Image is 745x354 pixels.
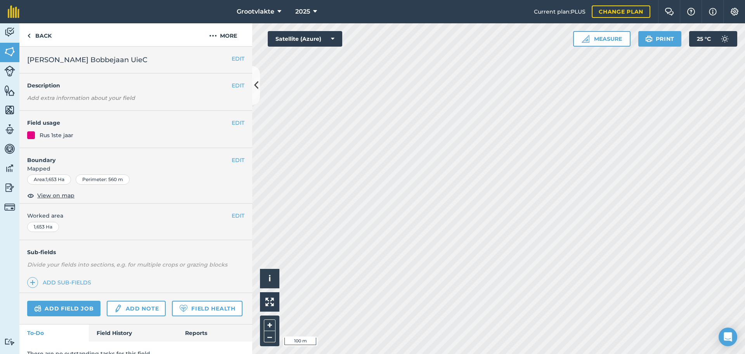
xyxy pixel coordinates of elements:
[19,23,59,46] a: Back
[19,164,252,173] span: Mapped
[582,35,589,43] img: Ruler icon
[573,31,631,47] button: Measure
[27,119,232,127] h4: Field usage
[592,5,650,18] a: Change plan
[534,7,586,16] span: Current plan : PLUS
[4,124,15,135] img: svg+xml;base64,PD94bWwgdmVyc2lvbj0iMS4wIiBlbmNvZGluZz0idXRmLTgiPz4KPCEtLSBHZW5lcmF0b3I6IEFkb2JlIE...
[27,222,59,232] div: 1,653 Ha
[232,54,244,63] button: EDIT
[4,162,15,174] img: svg+xml;base64,PD94bWwgdmVyc2lvbj0iMS4wIiBlbmNvZGluZz0idXRmLTgiPz4KPCEtLSBHZW5lcmF0b3I6IEFkb2JlIE...
[40,131,73,140] div: Rus 1ste jaar
[265,298,274,306] img: Four arrows, one pointing top left, one top right, one bottom right and the last bottom left
[177,324,252,342] a: Reports
[34,304,42,313] img: svg+xml;base64,PD94bWwgdmVyc2lvbj0iMS4wIiBlbmNvZGluZz0idXRmLTgiPz4KPCEtLSBHZW5lcmF0b3I6IEFkb2JlIE...
[719,328,737,346] div: Open Intercom Messenger
[27,277,94,288] a: Add sub-fields
[19,248,252,256] h4: Sub-fields
[689,31,737,47] button: 25 °C
[268,31,342,47] button: Satellite (Azure)
[209,31,217,40] img: svg+xml;base64,PHN2ZyB4bWxucz0iaHR0cDovL3d3dy53My5vcmcvMjAwMC9zdmciIHdpZHRoPSIyMCIgaGVpZ2h0PSIyNC...
[37,191,74,200] span: View on map
[686,8,696,16] img: A question mark icon
[27,211,244,220] span: Worked area
[27,81,244,90] h4: Description
[4,338,15,345] img: svg+xml;base64,PD94bWwgdmVyc2lvbj0iMS4wIiBlbmNvZGluZz0idXRmLTgiPz4KPCEtLSBHZW5lcmF0b3I6IEFkb2JlIE...
[114,304,122,313] img: svg+xml;base64,PD94bWwgdmVyc2lvbj0iMS4wIiBlbmNvZGluZz0idXRmLTgiPz4KPCEtLSBHZW5lcmF0b3I6IEFkb2JlIE...
[237,7,274,16] span: Grootvlakte
[27,94,135,101] em: Add extra information about your field
[76,174,130,185] div: Perimeter : 560 m
[19,324,89,342] a: To-Do
[4,26,15,38] img: svg+xml;base64,PD94bWwgdmVyc2lvbj0iMS4wIiBlbmNvZGluZz0idXRmLTgiPz4KPCEtLSBHZW5lcmF0b3I6IEFkb2JlIE...
[4,85,15,96] img: svg+xml;base64,PHN2ZyB4bWxucz0iaHR0cDovL3d3dy53My5vcmcvMjAwMC9zdmciIHdpZHRoPSI1NiIgaGVpZ2h0PSI2MC...
[27,174,71,185] div: Area : 1,653 Ha
[27,261,227,268] em: Divide your fields into sections, e.g. for multiple crops or grazing blocks
[4,202,15,213] img: svg+xml;base64,PD94bWwgdmVyc2lvbj0iMS4wIiBlbmNvZGluZz0idXRmLTgiPz4KPCEtLSBHZW5lcmF0b3I6IEFkb2JlIE...
[232,211,244,220] button: EDIT
[194,23,252,46] button: More
[172,301,242,316] a: Field Health
[27,31,31,40] img: svg+xml;base64,PHN2ZyB4bWxucz0iaHR0cDovL3d3dy53My5vcmcvMjAwMC9zdmciIHdpZHRoPSI5IiBoZWlnaHQ9IjI0Ii...
[107,301,166,316] a: Add note
[730,8,739,16] img: A cog icon
[27,54,147,65] span: [PERSON_NAME] Bobbejaan UieC
[260,269,279,288] button: i
[27,191,34,200] img: svg+xml;base64,PHN2ZyB4bWxucz0iaHR0cDovL3d3dy53My5vcmcvMjAwMC9zdmciIHdpZHRoPSIxOCIgaGVpZ2h0PSIyNC...
[709,7,717,16] img: svg+xml;base64,PHN2ZyB4bWxucz0iaHR0cDovL3d3dy53My5vcmcvMjAwMC9zdmciIHdpZHRoPSIxNyIgaGVpZ2h0PSIxNy...
[4,46,15,58] img: svg+xml;base64,PHN2ZyB4bWxucz0iaHR0cDovL3d3dy53My5vcmcvMjAwMC9zdmciIHdpZHRoPSI1NiIgaGVpZ2h0PSI2MC...
[665,8,674,16] img: Two speech bubbles overlapping with the left bubble in the forefront
[697,31,711,47] span: 25 ° C
[27,191,74,200] button: View on map
[717,31,733,47] img: svg+xml;base64,PD94bWwgdmVyc2lvbj0iMS4wIiBlbmNvZGluZz0idXRmLTgiPz4KPCEtLSBHZW5lcmF0b3I6IEFkb2JlIE...
[269,274,271,283] span: i
[4,143,15,155] img: svg+xml;base64,PD94bWwgdmVyc2lvbj0iMS4wIiBlbmNvZGluZz0idXRmLTgiPz4KPCEtLSBHZW5lcmF0b3I6IEFkb2JlIE...
[4,104,15,116] img: svg+xml;base64,PHN2ZyB4bWxucz0iaHR0cDovL3d3dy53My5vcmcvMjAwMC9zdmciIHdpZHRoPSI1NiIgaGVpZ2h0PSI2MC...
[295,7,310,16] span: 2025
[30,278,35,287] img: svg+xml;base64,PHN2ZyB4bWxucz0iaHR0cDovL3d3dy53My5vcmcvMjAwMC9zdmciIHdpZHRoPSIxNCIgaGVpZ2h0PSIyNC...
[89,324,177,342] a: Field History
[19,148,232,164] h4: Boundary
[645,34,653,44] img: svg+xml;base64,PHN2ZyB4bWxucz0iaHR0cDovL3d3dy53My5vcmcvMjAwMC9zdmciIHdpZHRoPSIxOSIgaGVpZ2h0PSIyNC...
[4,182,15,194] img: svg+xml;base64,PD94bWwgdmVyc2lvbj0iMS4wIiBlbmNvZGluZz0idXRmLTgiPz4KPCEtLSBHZW5lcmF0b3I6IEFkb2JlIE...
[264,331,275,342] button: –
[264,319,275,331] button: +
[27,301,100,316] a: Add field job
[8,5,19,18] img: fieldmargin Logo
[232,81,244,90] button: EDIT
[232,156,244,164] button: EDIT
[638,31,682,47] button: Print
[232,119,244,127] button: EDIT
[4,66,15,77] img: svg+xml;base64,PD94bWwgdmVyc2lvbj0iMS4wIiBlbmNvZGluZz0idXRmLTgiPz4KPCEtLSBHZW5lcmF0b3I6IEFkb2JlIE...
